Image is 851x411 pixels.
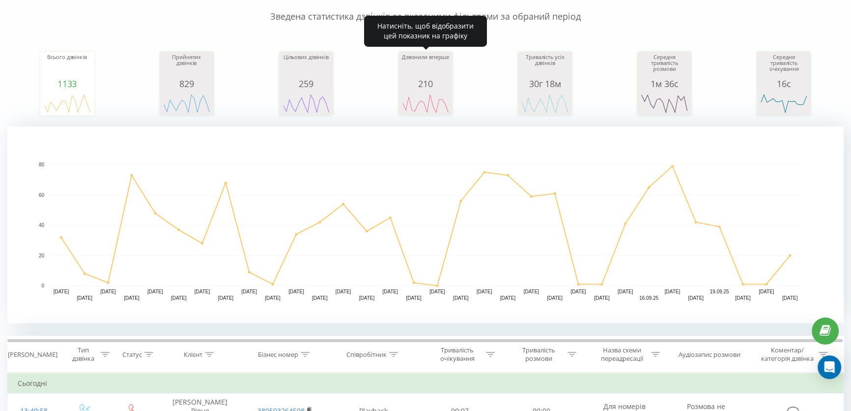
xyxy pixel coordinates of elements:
div: 1133 [43,79,92,89]
text: [DATE] [688,295,704,301]
text: [DATE] [359,295,375,301]
svg: A chart. [401,89,450,118]
text: [DATE] [618,289,633,294]
div: Тривалість усіх дзвінків [520,54,569,79]
text: [DATE] [195,289,210,294]
text: [DATE] [77,295,93,301]
text: 80 [39,162,45,167]
div: Тривалість очікування [431,346,483,363]
div: Середня тривалість очікування [759,54,808,79]
div: Дзвонили вперше [401,54,450,79]
text: [DATE] [477,289,492,294]
div: Тип дзвінка [69,346,98,363]
text: [DATE] [265,295,281,301]
text: [DATE] [100,289,116,294]
div: Середня тривалість розмови [640,54,689,79]
text: [DATE] [524,289,539,294]
div: Співробітник [346,350,387,359]
div: Цільових дзвінків [282,54,331,79]
text: [DATE] [594,295,610,301]
text: 40 [39,222,45,228]
div: 259 [282,79,331,89]
div: Коментар/категорія дзвінка [759,346,816,363]
text: [DATE] [759,289,774,294]
text: [DATE] [500,295,516,301]
div: Тривалість розмови [512,346,565,363]
div: Клієнт [184,350,202,359]
svg: A chart. [43,89,92,118]
text: [DATE] [382,289,398,294]
svg: A chart. [7,126,844,323]
div: 829 [162,79,211,89]
svg: A chart. [759,89,808,118]
div: 30г 18м [520,79,569,89]
div: Статус [122,350,142,359]
text: [DATE] [54,289,69,294]
div: Open Intercom Messenger [818,355,841,379]
svg: A chart. [282,89,331,118]
text: [DATE] [406,295,422,301]
text: [DATE] [147,289,163,294]
svg: A chart. [640,89,689,118]
text: 60 [39,192,45,198]
text: [DATE] [312,295,328,301]
div: Назва схеми переадресації [596,346,649,363]
text: [DATE] [241,289,257,294]
text: [DATE] [218,295,234,301]
text: [DATE] [453,295,469,301]
svg: A chart. [162,89,211,118]
text: 0 [41,283,44,288]
div: Натисніть, щоб відобразити цей показник на графіку [364,16,487,47]
div: 1м 36с [640,79,689,89]
td: Сьогодні [8,374,844,393]
text: [DATE] [124,295,140,301]
text: [DATE] [336,289,351,294]
text: [DATE] [782,295,798,301]
svg: A chart. [520,89,569,118]
div: Всього дзвінків [43,54,92,79]
div: Бізнес номер [258,350,298,359]
div: 210 [401,79,450,89]
div: Аудіозапис розмови [679,350,740,359]
div: Прийнятих дзвінків [162,54,211,79]
text: [DATE] [171,295,187,301]
div: [PERSON_NAME] [8,350,57,359]
text: [DATE] [288,289,304,294]
text: [DATE] [665,289,681,294]
text: [DATE] [570,289,586,294]
text: [DATE] [735,295,751,301]
text: [DATE] [547,295,563,301]
text: 19.09.25 [710,289,729,294]
text: 16.09.25 [639,295,658,301]
div: 16с [759,79,808,89]
text: 20 [39,253,45,258]
text: [DATE] [429,289,445,294]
